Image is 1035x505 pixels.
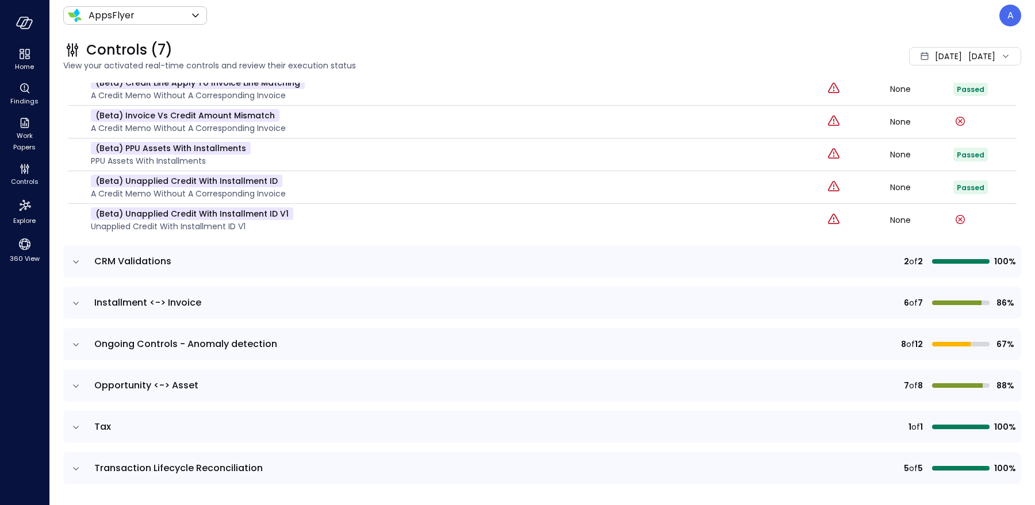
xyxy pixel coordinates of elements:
span: 7 [918,296,923,309]
span: 12 [915,338,923,350]
span: Opportunity <-> Asset [94,379,198,392]
div: Critical [827,147,841,162]
p: A [1007,9,1014,22]
div: None [890,183,953,191]
span: of [909,379,918,392]
button: expand row [70,339,82,350]
p: A credit memo without a corresponding invoice [91,122,286,134]
button: expand row [70,422,82,433]
span: of [906,338,915,350]
div: Work Papers [2,115,47,154]
div: Home [2,46,47,74]
span: 100% [994,462,1014,475]
div: 360 View [2,234,47,265]
span: 67% [994,338,1014,350]
div: Critical [827,82,841,97]
span: Controls [11,176,39,187]
span: Work Papers [7,130,42,153]
div: Control run failed on: Sep 1, 2025 Error message: RequestId: cda0ace6-a632-41a4-a398-63352fdb6d23... [953,114,967,128]
button: expand row [70,463,82,475]
div: None [890,118,953,126]
span: 5 [904,462,909,475]
p: Unapplied Credit with Installment ID v1 [91,220,293,233]
p: (beta) Credit line Apply to Invoice line matching [91,76,305,89]
p: PPU Assets with Installments [91,155,251,167]
span: 100% [994,255,1014,268]
div: Controls [2,161,47,188]
p: (beta) Invoice Vs Credit amount mismatch [91,109,279,122]
span: [DATE] [935,50,962,63]
span: of [911,421,920,433]
div: Critical [827,114,841,129]
p: (beta) Unapplied Credit with Installment ID [91,175,282,187]
div: Avi Brandwain [999,5,1021,26]
span: Controls (7) [86,41,172,59]
div: None [890,216,953,224]
p: (beta) PPU Assets with Installments [91,142,251,155]
span: Ongoing Controls - Anomaly detection [94,337,277,350]
span: 2 [918,255,923,268]
p: A credit memo without a corresponding invoice [91,187,286,200]
button: expand row [70,256,82,268]
span: 8 [918,379,923,392]
span: Transaction Lifecycle Reconciliation [94,461,263,475]
span: of [909,462,918,475]
span: 86% [994,296,1014,309]
div: Control run failed on: Sep 1, 2025 Error message: 1.src_id` = t.transaction_internal_id)': (1054,... [953,213,967,226]
span: 8 [901,338,906,350]
div: Critical [827,180,841,195]
span: 2 [904,255,909,268]
span: 7 [904,379,909,392]
div: Findings [2,80,47,108]
span: of [909,296,918,309]
span: 100% [994,421,1014,433]
img: Icon [68,9,82,22]
button: expand row [70,380,82,392]
span: 88% [994,379,1014,392]
span: 1 [920,421,923,433]
button: expand row [70,298,82,309]
span: View your activated real-time controls and review their execution status [63,59,739,72]
span: Findings [10,95,39,107]
span: 1 [908,421,911,433]
span: 360 View [10,253,40,264]
span: Explore [13,215,36,226]
span: Passed [957,183,984,192]
span: 6 [904,296,909,309]
div: None [890,85,953,93]
span: Installment <-> Invoice [94,296,201,309]
span: Home [15,61,34,72]
p: (beta) Unapplied Credit with Installment ID v1 [91,207,293,220]
span: of [909,255,918,268]
div: Explore [2,195,47,228]
p: A credit memo without a corresponding invoice [91,89,305,102]
span: Tax [94,420,111,433]
span: 5 [918,462,923,475]
div: Critical [827,213,841,228]
span: Passed [957,150,984,160]
span: Passed [957,84,984,94]
span: CRM Validations [94,255,171,268]
div: None [890,151,953,159]
p: AppsFlyer [89,9,135,22]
